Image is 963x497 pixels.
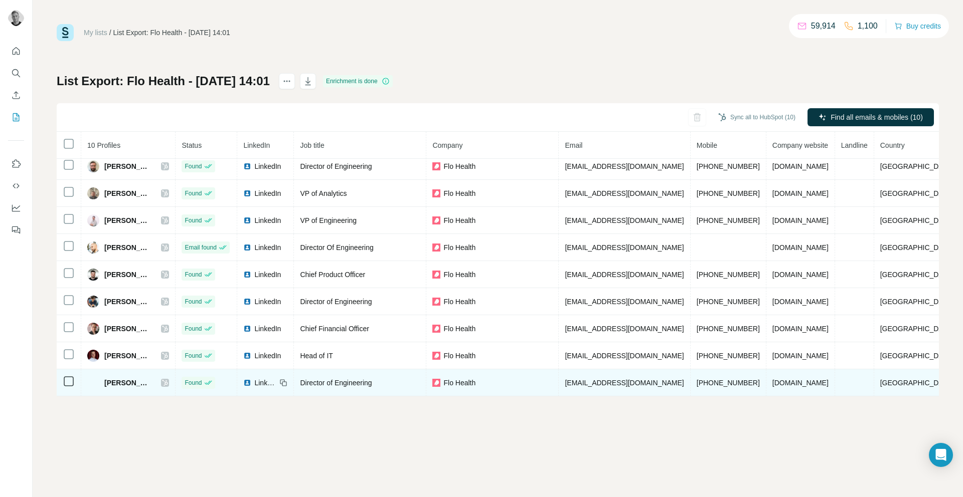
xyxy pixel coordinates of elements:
[104,188,151,198] span: [PERSON_NAME]
[880,379,953,387] span: [GEOGRAPHIC_DATA]
[697,189,760,197] span: [PHONE_NUMBER]
[279,73,295,89] button: actions
[880,189,953,197] span: [GEOGRAPHIC_DATA]
[8,199,24,217] button: Dashboard
[858,20,878,32] p: 1,100
[87,160,99,172] img: Avatar
[711,110,802,125] button: Sync all to HubSpot (10)
[565,271,684,279] span: [EMAIL_ADDRESS][DOMAIN_NAME]
[254,215,281,225] span: LinkedIn
[880,162,953,170] span: [GEOGRAPHIC_DATA]
[243,352,251,360] img: LinkedIn logo
[254,378,276,388] span: LinkedIn
[929,443,953,467] div: Open Intercom Messenger
[104,297,151,307] span: [PERSON_NAME]
[443,161,475,171] span: Flo Health
[565,298,684,306] span: [EMAIL_ADDRESS][DOMAIN_NAME]
[772,298,829,306] span: [DOMAIN_NAME]
[300,298,372,306] span: Director of Engineering
[697,216,760,224] span: [PHONE_NUMBER]
[57,73,270,89] h1: List Export: Flo Health - [DATE] 14:01
[772,243,829,252] span: [DOMAIN_NAME]
[109,28,111,38] li: /
[300,271,365,279] span: Chief Product Officer
[772,162,829,170] span: [DOMAIN_NAME]
[565,379,684,387] span: [EMAIL_ADDRESS][DOMAIN_NAME]
[243,298,251,306] img: LinkedIn logo
[300,352,333,360] span: Head of IT
[8,108,24,126] button: My lists
[565,162,684,170] span: [EMAIL_ADDRESS][DOMAIN_NAME]
[87,214,99,226] img: Avatar
[432,271,440,279] img: company-logo
[243,162,251,170] img: LinkedIn logo
[443,215,475,225] span: Flo Health
[772,352,829,360] span: [DOMAIN_NAME]
[880,141,905,149] span: Country
[254,297,281,307] span: LinkedIn
[565,141,582,149] span: Email
[243,243,251,252] img: LinkedIn logo
[254,161,281,171] span: LinkedIn
[300,189,347,197] span: VP of Analytics
[432,352,440,360] img: company-logo
[697,271,760,279] span: [PHONE_NUMBER]
[443,297,475,307] span: Flo Health
[880,325,953,333] span: [GEOGRAPHIC_DATA]
[697,162,760,170] span: [PHONE_NUMBER]
[185,297,202,306] span: Found
[432,141,462,149] span: Company
[87,323,99,335] img: Avatar
[565,243,684,252] span: [EMAIL_ADDRESS][DOMAIN_NAME]
[243,141,270,149] span: LinkedIn
[185,324,202,333] span: Found
[565,352,684,360] span: [EMAIL_ADDRESS][DOMAIN_NAME]
[443,351,475,361] span: Flo Health
[87,141,120,149] span: 10 Profiles
[254,188,281,198] span: LinkedIn
[185,216,202,225] span: Found
[565,325,684,333] span: [EMAIL_ADDRESS][DOMAIN_NAME]
[323,75,393,87] div: Enrichment is done
[808,108,934,126] button: Find all emails & mobiles (10)
[185,243,216,252] span: Email found
[243,216,251,224] img: LinkedIn logo
[243,379,251,387] img: LinkedIn logo
[565,216,684,224] span: [EMAIL_ADDRESS][DOMAIN_NAME]
[443,270,475,280] span: Flo Health
[697,325,760,333] span: [PHONE_NUMBER]
[300,243,373,252] span: Director Of Engineering
[880,271,953,279] span: [GEOGRAPHIC_DATA]
[300,379,372,387] span: Director of Engineering
[104,270,151,280] span: [PERSON_NAME]
[87,377,99,389] img: Avatar
[185,378,202,387] span: Found
[772,141,828,149] span: Company website
[243,325,251,333] img: LinkedIn logo
[697,298,760,306] span: [PHONE_NUMBER]
[811,20,836,32] p: 59,914
[185,162,202,171] span: Found
[57,24,74,41] img: Surfe Logo
[880,352,953,360] span: [GEOGRAPHIC_DATA]
[443,188,475,198] span: Flo Health
[254,242,281,253] span: LinkedIn
[432,189,440,197] img: company-logo
[432,298,440,306] img: company-logo
[104,378,151,388] span: [PERSON_NAME]
[432,243,440,252] img: company-logo
[432,325,440,333] img: company-logo
[697,379,760,387] span: [PHONE_NUMBER]
[113,28,230,38] div: List Export: Flo Health - [DATE] 14:01
[300,141,324,149] span: Job title
[8,221,24,239] button: Feedback
[443,242,475,253] span: Flo Health
[697,141,717,149] span: Mobile
[104,161,151,171] span: [PERSON_NAME]
[104,351,151,361] span: [PERSON_NAME]
[104,242,151,253] span: [PERSON_NAME]
[8,155,24,173] button: Use Surfe on LinkedIn
[8,42,24,60] button: Quick start
[772,325,829,333] span: [DOMAIN_NAME]
[84,29,107,37] a: My lists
